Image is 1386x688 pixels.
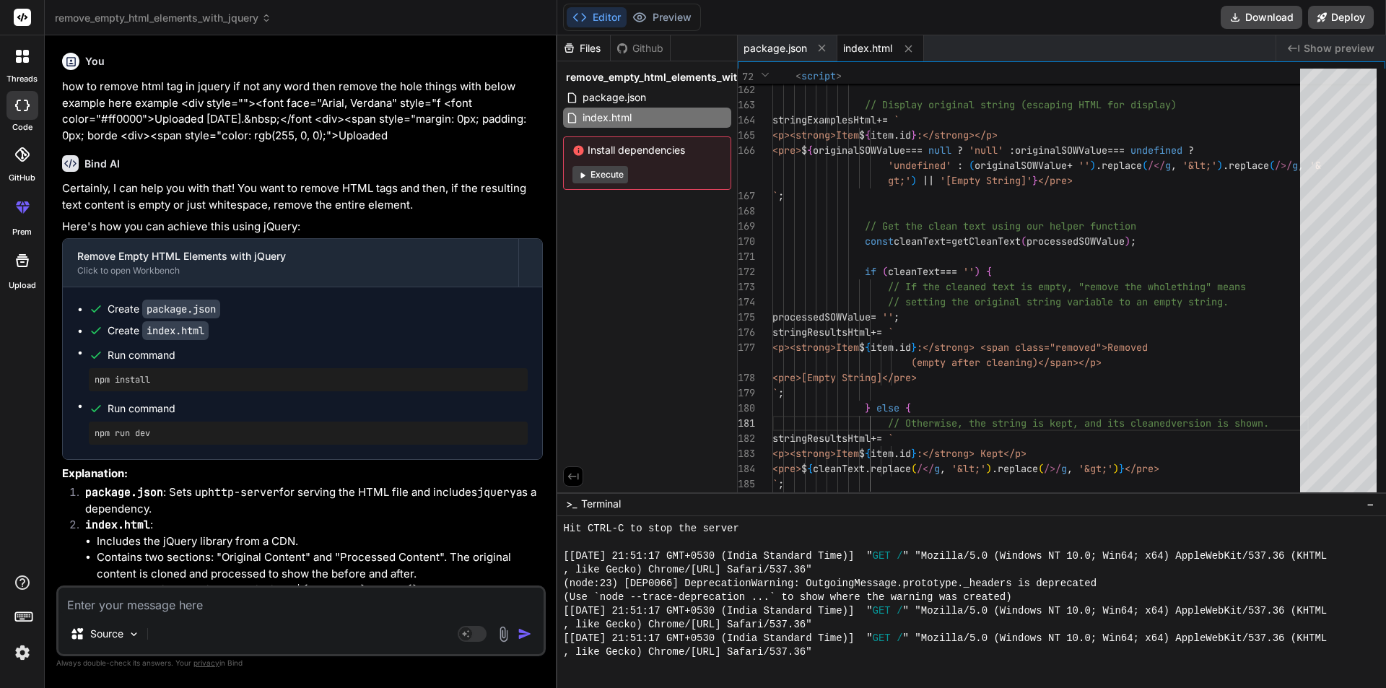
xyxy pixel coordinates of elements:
span: , [1067,462,1073,475]
span: processedSOWValue [1027,235,1125,248]
div: 170 [738,234,754,249]
span: : [1009,144,1015,157]
span: '&lt;' [1182,159,1217,172]
span: replace [998,462,1038,475]
span: ( [1021,235,1027,248]
span: package.json [744,41,807,56]
span: ; [778,477,784,490]
span: ( [911,462,917,475]
code: jquery [477,485,516,500]
span: { [986,265,992,278]
div: 166 [738,143,754,158]
span: gt;' [888,174,911,187]
code: $(document).ready() [295,583,419,597]
span: if [865,265,876,278]
div: 182 [738,431,754,446]
span: <pre>[Empty String]</pre> [772,371,917,384]
div: Click to open Workbench [77,265,504,276]
span: g [934,462,940,475]
span: id [899,129,911,141]
span: 'undefined' [888,159,951,172]
span: . [865,462,871,475]
p: how to remove html tag in jquery if not any word then remove the hole things with below example h... [62,79,543,144]
span: '&lt;' [951,462,986,475]
span: } [911,129,917,141]
img: Pick Models [128,628,140,640]
span: Show preview [1304,41,1374,56]
span: stringResultsHtml [772,326,871,339]
span: ; [1130,235,1136,248]
span: , [1171,159,1177,172]
span: < [796,69,801,82]
span: − [1367,497,1374,511]
span: ( [969,159,975,172]
span: , [940,462,946,475]
span: { [807,144,813,157]
div: Create [108,302,220,316]
button: Execute [572,166,628,183]
span: GET [873,632,891,645]
span: { [865,129,871,141]
span: lay) [1154,98,1177,111]
span: ? [1188,144,1194,157]
span: index.html [581,109,633,126]
span: } [865,401,871,414]
p: Source [90,627,123,641]
span: />/ [1044,462,1061,475]
span: // Get the clean text using our helper function [865,219,1136,232]
span: { [865,341,871,354]
span: cleanText [813,462,865,475]
code: package.json [142,300,220,318]
span: . [992,462,998,475]
span: getCleanText [951,235,1021,248]
span: . [894,129,899,141]
span: id [899,447,911,460]
div: 169 [738,219,754,234]
span: thing" means [1177,280,1246,293]
span: ; [778,386,784,399]
span: ` [894,113,899,126]
span: ) [1090,159,1096,172]
span: $ [859,341,865,354]
span: . [894,341,899,354]
span: } [911,341,917,354]
p: Here's how you can achieve this using jQuery: [62,219,543,235]
span: ` [772,189,778,202]
span: const [865,235,894,248]
label: Upload [9,279,36,292]
pre: npm install [95,374,522,386]
h6: You [85,54,105,69]
div: 176 [738,325,754,340]
span: /</ [1148,159,1165,172]
span: ) [1217,159,1223,172]
button: Editor [567,7,627,27]
span: </pre> [1125,462,1159,475]
span: // Otherwise, the string is kept, and its cleaned [888,417,1171,430]
span: null [928,144,951,157]
li: : [74,517,543,614]
span: === [1107,144,1125,157]
span: >_ [566,497,577,511]
span: = [946,235,951,248]
span: . [1223,159,1229,172]
span: $ [801,462,807,475]
span: ( [882,265,888,278]
span: [[DATE] 21:51:17 GMT+0530 (India Standard Time)] " [563,632,872,645]
div: Remove Empty HTML Elements with jQuery [77,249,504,264]
span: ) [975,265,980,278]
span: += [871,326,882,339]
span: <p><strong>Item [772,129,859,141]
span: === [905,144,923,157]
div: 173 [738,279,754,295]
span: <pre> [772,462,801,475]
span: undefined [1130,144,1182,157]
div: 177 [738,340,754,355]
div: Files [557,41,610,56]
span: version is shown. [1171,417,1269,430]
span: > [836,69,842,82]
li: : Sets up for serving the HTML file and includes as a dependency. [74,484,543,517]
span: ) [1125,235,1130,248]
span: Install dependencies [572,143,722,157]
span: " "Mozilla/5.0 (Windows NT 10.0; Win64; x64) AppleWebKit/537.36 (KHTML [903,632,1328,645]
span: originalSOWValue [975,159,1067,172]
